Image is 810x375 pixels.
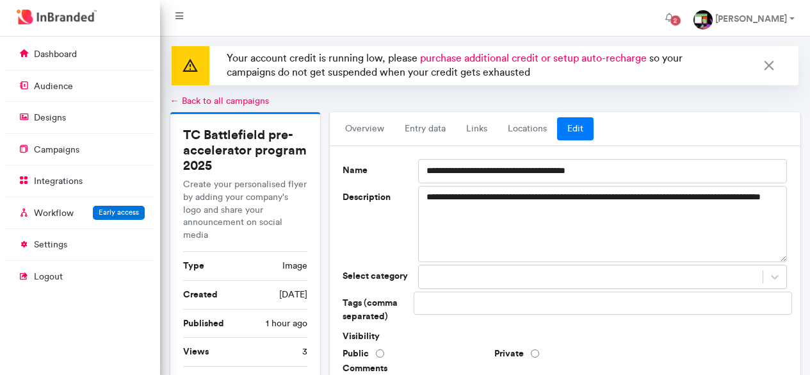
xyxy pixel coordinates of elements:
[183,317,224,329] b: Published
[183,260,204,271] b: Type
[335,117,394,140] a: overview
[494,347,524,360] label: Private
[420,52,647,64] span: purchase additional credit or setup auto-recharge
[343,347,369,360] label: Public
[670,15,681,26] span: 2
[557,117,594,140] a: Edit
[756,324,797,362] iframe: chat widget
[302,346,307,358] span: 3
[183,288,218,300] b: Created
[338,159,414,183] label: Name
[183,346,209,357] b: Views
[222,46,711,85] p: Your account credit is running low, please so your campaigns do not get suspended when your credi...
[34,112,66,124] p: designs
[34,175,83,188] p: integrations
[183,178,308,241] p: Create your personalised flyer by adding your company's logo and share your announcement on socia...
[34,271,63,283] p: logout
[338,362,489,375] span: Comments
[338,265,414,289] label: Select category
[183,127,308,173] h5: TC Battlefield pre-accelerator program 2025
[279,288,307,301] span: [DATE]
[282,260,307,272] span: image
[715,13,787,24] strong: [PERSON_NAME]
[34,207,74,220] p: Workflow
[338,186,414,262] label: Description
[34,144,79,156] p: campaigns
[99,208,139,217] span: Early access
[456,117,498,140] a: links
[338,292,414,328] label: Tags (comma separated)
[394,117,456,140] a: entry data
[338,330,489,343] span: Visibility
[34,48,77,61] p: dashboard
[266,317,307,330] span: 1 hour ago
[498,117,557,140] a: locations
[170,96,269,106] a: ← Back to all campaigns
[13,6,100,28] img: InBranded Logo
[34,80,73,93] p: audience
[693,10,713,29] img: profile dp
[34,238,67,251] p: settings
